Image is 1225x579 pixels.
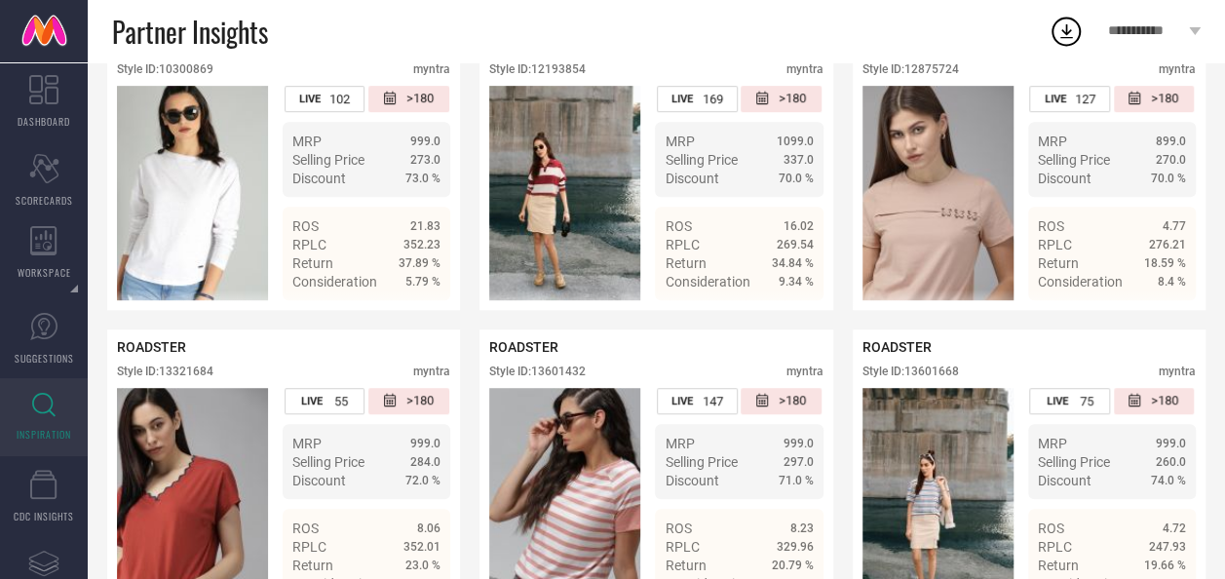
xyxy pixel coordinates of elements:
span: 247.93 [1149,540,1186,554]
span: Details [1142,309,1186,325]
span: 127 [1075,92,1095,106]
span: Selling Price [292,152,364,168]
span: 169 [703,92,723,106]
div: Open download list [1049,14,1084,49]
span: LIVE [299,93,321,105]
span: Partner Insights [112,12,268,52]
span: MRP [1038,134,1067,149]
span: MRP [665,436,694,451]
div: Style ID: 12875724 [862,62,959,76]
span: MRP [292,134,322,149]
span: INSPIRATION [17,427,71,442]
span: Return [1038,255,1079,271]
span: Return [1038,558,1079,573]
span: 337.0 [784,153,814,167]
div: Style ID: 13601432 [489,365,586,378]
span: Discount [1038,171,1091,186]
span: 16.02 [784,219,814,233]
span: >180 [1151,393,1178,409]
span: 999.0 [1156,437,1186,450]
span: Discount [665,171,718,186]
span: Consideration [665,274,749,289]
span: RPLC [292,539,326,555]
div: Number of days the style has been live on the platform [285,388,365,414]
span: Return [665,255,706,271]
div: Number of days the style has been live on the platform [657,388,738,414]
span: 5.79 % [405,275,440,289]
span: 8.06 [417,521,440,535]
span: 329.96 [777,540,814,554]
span: Selling Price [1038,454,1110,470]
div: Style ID: 12193854 [489,62,586,76]
span: 18.59 % [1144,256,1186,270]
span: ROS [1038,521,1064,536]
span: Return [665,558,706,573]
div: myntra [786,62,823,76]
span: ROS [292,218,319,234]
span: LIVE [1045,93,1066,105]
div: Number of days the style has been live on the platform [657,86,738,112]
span: 70.0 % [1151,172,1186,185]
span: Selling Price [665,152,737,168]
span: DASHBOARD [18,114,70,129]
div: Number of days since the style was first listed on the platform [1114,388,1195,414]
span: ROADSTER [489,339,558,355]
span: ROADSTER [117,339,186,355]
span: 74.0 % [1151,474,1186,487]
span: 1099.0 [777,135,814,148]
span: Selling Price [292,454,364,470]
a: Details [750,309,814,325]
span: CDC INSIGHTS [14,509,74,523]
div: Click to view image [117,86,268,300]
span: 9.34 % [779,275,814,289]
span: ROS [1038,218,1064,234]
span: 37.89 % [399,256,440,270]
span: LIVE [671,93,693,105]
span: Discount [1038,473,1091,488]
span: 20.79 % [772,559,814,572]
span: 276.21 [1149,238,1186,251]
span: 270.0 [1156,153,1186,167]
span: 8.4 % [1158,275,1186,289]
span: RPLC [665,539,699,555]
span: ROS [665,218,691,234]
div: myntra [786,365,823,378]
span: >180 [406,393,434,409]
span: 102 [329,92,350,106]
span: 55 [334,394,348,408]
div: Style ID: 13601668 [862,365,959,378]
span: 23.0 % [405,559,440,572]
span: 273.0 [410,153,440,167]
div: Style ID: 13321684 [117,365,213,378]
span: LIVE [671,395,693,407]
span: 8.23 [790,521,814,535]
span: Return [292,558,333,573]
div: Number of days the style has been live on the platform [1029,388,1110,414]
span: 19.66 % [1144,559,1186,572]
span: MRP [1038,436,1067,451]
div: Number of days the style has been live on the platform [1029,86,1110,112]
img: Style preview image [862,86,1014,300]
span: 352.23 [403,238,440,251]
span: MRP [665,134,694,149]
div: Number of days since the style was first listed on the platform [368,86,449,112]
span: 269.54 [777,238,814,251]
span: Return [292,255,333,271]
span: Consideration [292,274,377,289]
span: 34.84 % [772,256,814,270]
span: Selling Price [665,454,737,470]
img: Style preview image [117,86,268,300]
span: SUGGESTIONS [15,351,74,366]
span: Details [770,309,814,325]
span: 352.01 [403,540,440,554]
div: Click to view image [862,86,1014,300]
span: MRP [292,436,322,451]
span: Discount [292,473,346,488]
span: 999.0 [410,437,440,450]
span: Consideration [1038,274,1123,289]
div: Number of days the style has been live on the platform [285,86,365,112]
span: 999.0 [784,437,814,450]
span: 71.0 % [779,474,814,487]
span: >180 [406,91,434,107]
div: myntra [1159,62,1196,76]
